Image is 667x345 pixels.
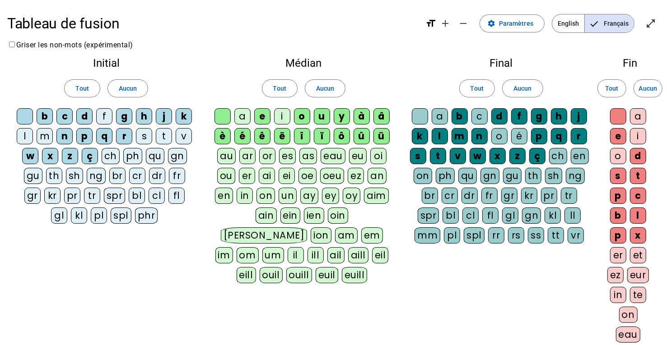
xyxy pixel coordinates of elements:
[149,188,165,204] div: cl
[607,58,653,69] h2: Fin
[14,58,198,69] h2: Initial
[237,188,253,204] div: in
[215,247,233,263] div: im
[619,307,638,323] div: on
[116,108,132,124] div: g
[22,148,38,164] div: w
[610,207,626,224] div: b
[462,188,478,204] div: dr
[84,188,100,204] div: tr
[566,168,585,184] div: ng
[314,128,330,144] div: ï
[361,227,383,244] div: em
[322,188,339,204] div: ey
[104,188,126,204] div: spr
[24,168,42,184] div: gu
[528,227,544,244] div: ss
[327,247,345,263] div: ail
[511,108,527,124] div: f
[135,207,158,224] div: phr
[373,108,390,124] div: â
[502,79,543,97] button: Aucun
[111,207,131,224] div: spl
[414,168,432,184] div: on
[464,227,485,244] div: spl
[215,188,233,204] div: en
[372,247,389,263] div: eil
[630,287,646,303] div: te
[450,148,466,164] div: v
[82,148,98,164] div: ç
[610,287,626,303] div: in
[109,168,126,184] div: br
[422,188,438,204] div: br
[354,108,370,124] div: à
[257,188,275,204] div: on
[234,128,251,144] div: é
[551,108,567,124] div: h
[274,108,290,124] div: i
[525,168,541,184] div: th
[630,207,646,224] div: l
[51,207,67,224] div: gl
[328,207,349,224] div: oin
[279,148,296,164] div: es
[605,83,618,94] span: Tout
[491,128,508,144] div: o
[639,83,657,94] span: Aucun
[471,128,488,144] div: n
[221,227,307,244] div: [PERSON_NAME]
[335,227,358,244] div: am
[488,227,504,244] div: rr
[314,108,330,124] div: u
[280,207,301,224] div: ein
[262,79,298,97] button: Tout
[630,168,646,184] div: t
[471,108,488,124] div: c
[56,108,73,124] div: c
[354,128,370,144] div: û
[627,267,649,283] div: eur
[254,108,271,124] div: e
[299,148,317,164] div: as
[571,128,587,144] div: r
[259,168,275,184] div: ai
[37,128,53,144] div: m
[634,79,662,97] button: Aucun
[169,168,185,184] div: fr
[551,128,567,144] div: q
[610,128,626,144] div: e
[299,168,317,184] div: oe
[349,148,367,164] div: eu
[348,168,364,184] div: ez
[37,108,53,124] div: b
[237,247,259,263] div: om
[645,18,656,29] mat-icon: open_in_full
[96,108,112,124] div: f
[482,207,499,224] div: fl
[116,128,132,144] div: r
[630,128,646,144] div: i
[294,128,310,144] div: î
[237,267,256,283] div: eill
[64,188,80,204] div: pr
[541,188,557,204] div: pr
[368,168,387,184] div: an
[343,188,360,204] div: oy
[442,188,458,204] div: cr
[76,128,93,144] div: p
[288,247,304,263] div: il
[432,108,448,124] div: a
[452,128,468,144] div: m
[75,83,89,94] span: Tout
[321,148,345,164] div: eau
[156,128,172,144] div: t
[430,148,446,164] div: t
[610,247,626,263] div: er
[129,168,145,184] div: cr
[610,227,626,244] div: p
[168,188,185,204] div: fl
[9,41,15,47] input: Griser les non-mots (expérimental)
[410,148,426,164] div: s
[136,108,152,124] div: h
